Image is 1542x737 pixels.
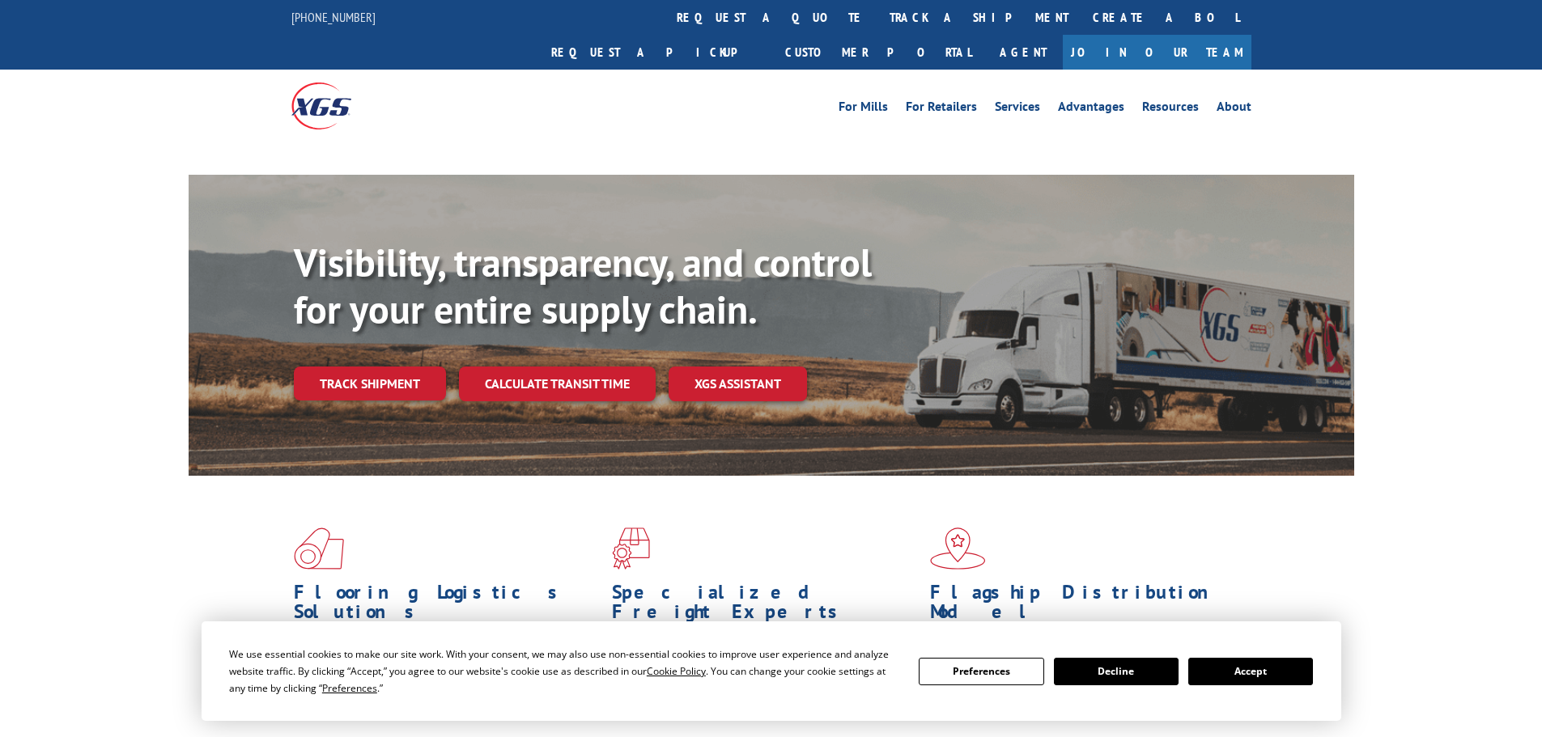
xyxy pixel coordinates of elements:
[669,366,807,401] a: XGS ASSISTANT
[539,35,773,70] a: Request a pickup
[995,100,1040,118] a: Services
[919,658,1043,685] button: Preferences
[773,35,983,70] a: Customer Portal
[1058,100,1124,118] a: Advantages
[839,100,888,118] a: For Mills
[294,366,446,400] a: Track shipment
[294,527,344,570] img: xgs-icon-total-supply-chain-intelligence-red
[294,582,600,629] h1: Flooring Logistics Solutions
[612,582,918,629] h1: Specialized Freight Experts
[229,646,899,697] div: We use essential cookies to make our site work. With your consent, we may also use non-essential ...
[1054,658,1179,685] button: Decline
[202,621,1341,721] div: Cookie Consent Prompt
[459,366,656,401] a: Calculate transit time
[1217,100,1251,118] a: About
[291,9,376,25] a: [PHONE_NUMBER]
[294,237,872,334] b: Visibility, transparency, and control for your entire supply chain.
[647,664,706,678] span: Cookie Policy
[612,527,650,570] img: xgs-icon-focused-on-flooring-red
[1063,35,1251,70] a: Join Our Team
[322,681,377,695] span: Preferences
[906,100,977,118] a: For Retailers
[983,35,1063,70] a: Agent
[1188,658,1313,685] button: Accept
[930,527,986,570] img: xgs-icon-flagship-distribution-model-red
[930,582,1236,629] h1: Flagship Distribution Model
[1142,100,1199,118] a: Resources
